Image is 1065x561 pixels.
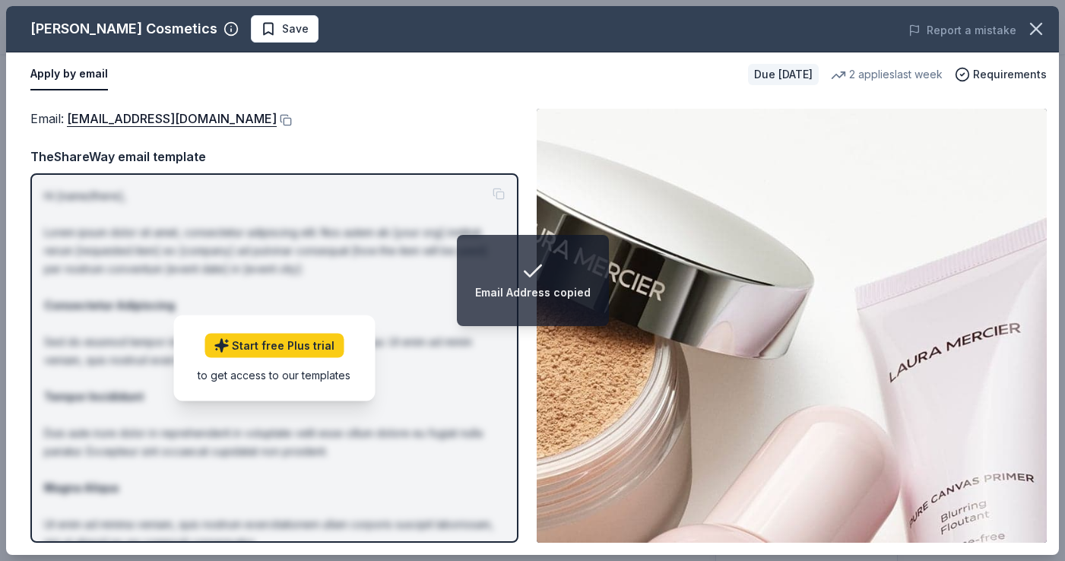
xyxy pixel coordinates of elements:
div: to get access to our templates [198,366,350,382]
strong: Consectetur Adipiscing [44,299,175,312]
div: TheShareWay email template [30,147,518,166]
strong: Tempor Incididunt [44,390,144,403]
span: Save [282,20,309,38]
a: [EMAIL_ADDRESS][DOMAIN_NAME] [67,109,277,128]
button: Apply by email [30,59,108,90]
button: Save [251,15,319,43]
a: Start free Plus trial [204,333,344,357]
img: Image for Laura Mercier Cosmetics [537,109,1047,543]
button: Report a mistake [908,21,1016,40]
div: Due [DATE] [748,64,819,85]
div: 2 applies last week [831,65,943,84]
strong: Magna Aliqua [44,481,119,494]
div: Email Address copied [475,284,591,302]
button: Requirements [955,65,1047,84]
span: Requirements [973,65,1047,84]
span: Email : [30,111,277,126]
div: [PERSON_NAME] Cosmetics [30,17,217,41]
